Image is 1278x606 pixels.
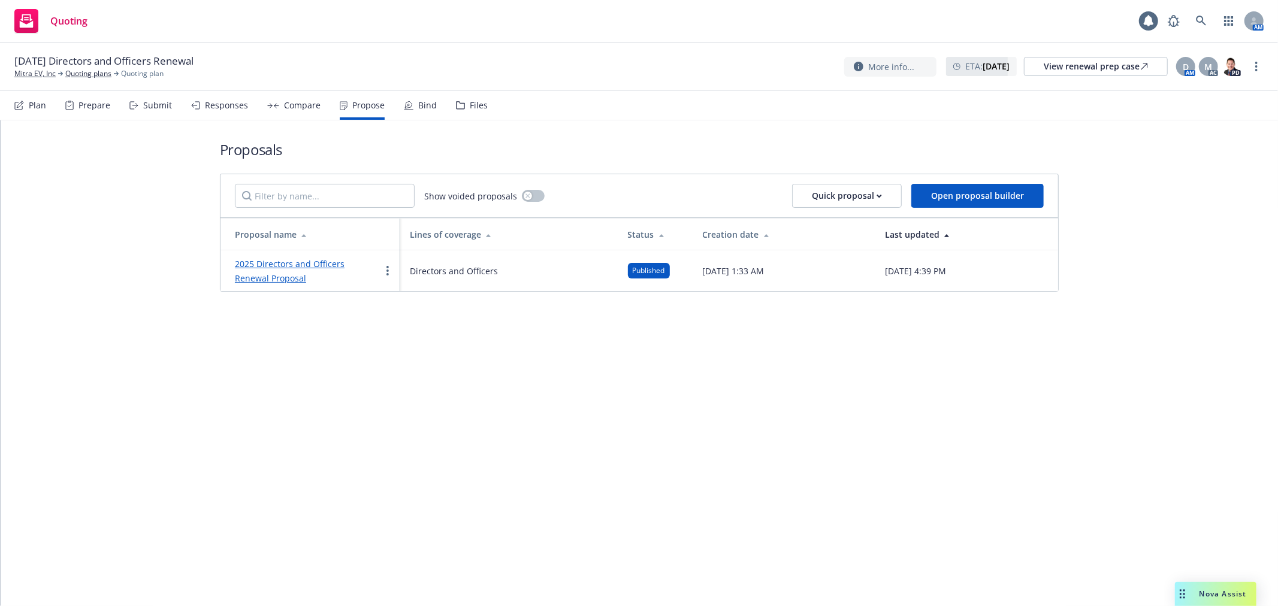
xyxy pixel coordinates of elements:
span: M [1205,60,1213,73]
span: ETA : [965,60,1010,72]
div: Creation date [703,228,866,241]
div: View renewal prep case [1044,57,1148,75]
div: Prepare [78,101,110,110]
a: more [1249,59,1264,74]
span: Open proposal builder [931,190,1024,201]
div: Last updated [885,228,1049,241]
div: Drag to move [1175,582,1190,606]
button: More info... [844,57,936,77]
div: Lines of coverage [410,228,609,241]
div: Plan [29,101,46,110]
a: Report a Bug [1162,9,1186,33]
a: View renewal prep case [1024,57,1168,76]
div: Submit [143,101,172,110]
span: Quoting [50,16,87,26]
div: Status [628,228,684,241]
span: Published [633,265,665,276]
button: Nova Assist [1175,582,1256,606]
span: [DATE] 4:39 PM [885,265,946,277]
div: Files [470,101,488,110]
span: Directors and Officers [410,265,498,277]
div: Compare [284,101,321,110]
a: Quoting [10,4,92,38]
div: Propose [352,101,385,110]
h1: Proposals [220,140,1059,159]
input: Filter by name... [235,184,415,208]
span: Show voided proposals [424,190,517,202]
span: Quoting plan [121,68,164,79]
span: [DATE] 1:33 AM [703,265,765,277]
a: Mitra EV, Inc [14,68,56,79]
div: Proposal name [235,228,391,241]
a: 2025 Directors and Officers Renewal Proposal [235,258,345,284]
div: Responses [205,101,248,110]
span: D [1183,60,1189,73]
div: Bind [418,101,437,110]
span: More info... [868,60,914,73]
a: more [380,263,395,278]
div: Quick proposal [812,184,882,207]
a: Switch app [1217,9,1241,33]
span: [DATE] Directors and Officers Renewal [14,54,194,68]
img: photo [1222,57,1241,76]
button: Quick proposal [792,184,902,208]
a: Quoting plans [65,68,111,79]
a: Search [1189,9,1213,33]
strong: [DATE] [983,60,1010,72]
button: Open proposal builder [911,184,1044,208]
span: Nova Assist [1200,589,1247,599]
